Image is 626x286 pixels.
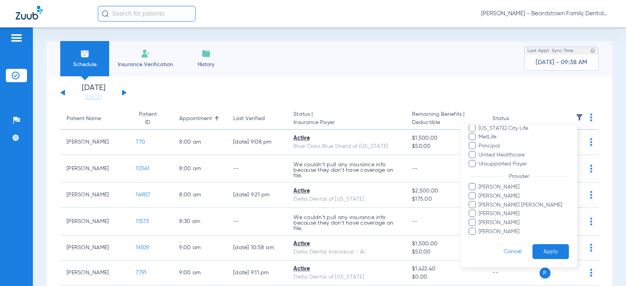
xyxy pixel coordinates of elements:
span: Provider [504,174,534,179]
span: Unsupported Payer [478,160,569,168]
button: Apply [532,244,569,259]
span: [PERSON_NAME] [478,228,569,236]
span: MetLife [478,133,569,141]
span: Principal [478,142,569,150]
span: [PERSON_NAME] [478,192,569,200]
span: [PERSON_NAME] [478,210,569,218]
span: [US_STATE] City Life [478,124,569,133]
span: [PERSON_NAME] [478,219,569,227]
span: United Healthcare [478,151,569,159]
button: Cancel [493,244,532,259]
span: [PERSON_NAME] [PERSON_NAME] [478,201,569,209]
span: [PERSON_NAME] [478,183,569,191]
